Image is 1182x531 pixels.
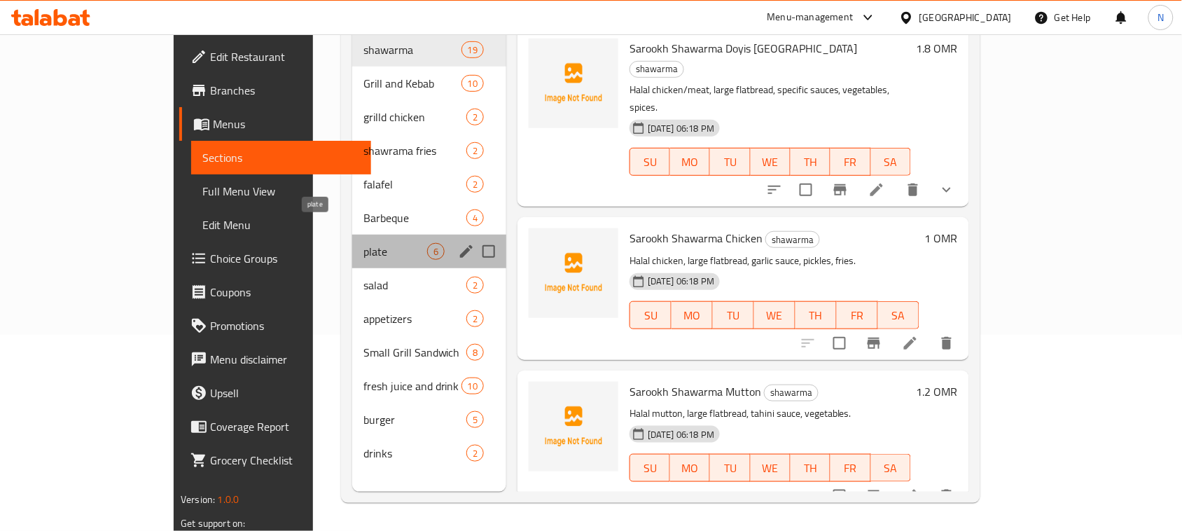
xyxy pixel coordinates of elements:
a: Edit Menu [191,208,371,242]
a: Edit Restaurant [179,40,371,74]
button: SA [871,454,911,482]
span: Edit Menu [202,216,360,233]
div: items [427,243,445,260]
span: FR [836,458,865,478]
button: TH [791,454,830,482]
button: edit [456,241,477,262]
span: Coverage Report [210,418,360,435]
div: items [466,277,484,294]
span: Select to update [825,481,854,511]
span: SA [877,152,905,172]
a: Edit menu item [868,181,885,198]
span: shawarma [630,61,683,77]
span: N [1157,10,1164,25]
span: Small Grill Sandwich [363,344,466,361]
div: items [466,344,484,361]
div: items [461,378,484,394]
button: SA [878,301,919,329]
span: Sarookh Shawarma Chicken [630,228,763,249]
p: Halal chicken, large flatbread, garlic sauce, pickles, fries. [630,252,919,270]
button: WE [751,454,791,482]
img: Sarookh Shawarma Chicken [529,228,618,318]
span: Menus [213,116,360,132]
span: Upsell [210,385,360,401]
span: grilld chicken [363,109,466,125]
div: items [461,75,484,92]
div: grilld chicken2 [352,100,506,134]
span: Sections [202,149,360,166]
span: Sarookh Shawarma Doyis [GEOGRAPHIC_DATA] [630,38,858,59]
span: fresh juice and drink [363,378,461,394]
span: TU [718,305,749,326]
span: MO [676,458,704,478]
a: Edit menu item [902,488,919,504]
div: salad [363,277,466,294]
span: Edit Restaurant [210,48,360,65]
button: MO [670,454,710,482]
span: [DATE] 06:18 PM [642,122,720,135]
button: Branch-specific-item [857,479,891,513]
span: 10 [462,380,483,393]
div: plate6edit [352,235,506,268]
span: falafel [363,176,466,193]
div: drinks [363,445,466,462]
div: items [466,142,484,159]
button: FR [830,454,870,482]
button: SU [630,454,670,482]
span: Select to update [825,329,854,358]
span: shawarma [363,41,461,58]
button: FR [837,301,878,329]
button: TH [795,301,837,329]
div: burger [363,411,466,428]
p: Halal chicken/meat, large flatbread, specific sauces, vegetables, spices. [630,81,911,116]
span: 2 [467,111,483,124]
span: appetizers [363,310,466,327]
span: TH [796,152,825,172]
div: burger5 [352,403,506,436]
span: 10 [462,77,483,90]
a: Grocery Checklist [179,443,371,477]
button: delete [896,173,930,207]
button: TU [713,301,754,329]
span: WE [756,152,785,172]
span: 2 [467,279,483,292]
button: MO [672,301,713,329]
button: SA [871,148,911,176]
span: 2 [467,178,483,191]
a: Choice Groups [179,242,371,275]
button: TH [791,148,830,176]
a: Edit menu item [902,335,919,352]
a: Full Menu View [191,174,371,208]
span: Choice Groups [210,250,360,267]
span: Select to update [791,175,821,205]
a: Coupons [179,275,371,309]
span: MO [677,305,707,326]
span: SA [884,305,914,326]
div: items [461,41,484,58]
span: 19 [462,43,483,57]
span: shawarma [766,232,819,248]
span: TH [796,458,825,478]
span: WE [760,305,790,326]
span: Grill and Kebab [363,75,461,92]
span: TH [801,305,831,326]
span: [DATE] 06:18 PM [642,275,720,288]
span: WE [756,458,785,478]
span: 5 [467,413,483,427]
span: Promotions [210,317,360,334]
span: [DATE] 06:18 PM [642,428,720,441]
a: Sections [191,141,371,174]
span: Branches [210,82,360,99]
div: drinks2 [352,436,506,470]
div: shawrama fries [363,142,466,159]
button: show more [930,173,964,207]
span: SU [636,458,665,478]
div: Grill and Kebab10 [352,67,506,100]
span: 1.0.0 [218,490,239,509]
